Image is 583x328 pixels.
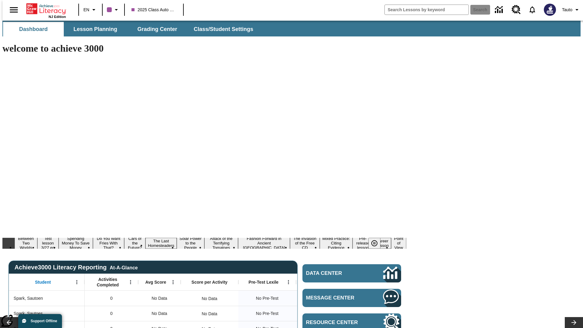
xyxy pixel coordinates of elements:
[110,264,138,271] div: At-A-Glance
[491,2,508,18] a: Data Center
[3,22,64,36] button: Dashboard
[5,1,23,19] button: Open side menu
[306,319,365,326] span: Resource Center
[35,279,51,285] span: Student
[138,291,181,306] div: No Data, Spark, Sautoen
[256,295,278,302] span: No Pre-Test, Spark, Sautoen
[296,291,354,306] div: No Data, Spark, Sautoen
[177,235,204,251] button: Slide 7 Solar Power to the People
[37,235,59,251] button: Slide 2 Test lesson 3/27 en
[194,26,253,33] span: Class/Student Settings
[199,308,220,320] div: No Data, Spark, Sautoes
[110,295,113,302] span: 0
[73,26,117,33] span: Lesson Planning
[145,238,177,249] button: Slide 6 The Last Homesteaders
[199,292,220,305] div: No Data, Spark, Sautoen
[65,22,126,36] button: Lesson Planning
[368,238,387,249] div: Pause
[391,235,406,251] button: Slide 14 Point of View
[306,270,363,276] span: Data Center
[26,3,66,15] a: Home
[15,235,37,251] button: Slide 1 Between Two Worlds
[81,4,100,15] button: Language: EN, Select a language
[131,7,176,13] span: 2025 Class Auto Grade 13
[249,279,279,285] span: Pre-Test Lexile
[85,306,138,321] div: 0, Spark, Sautoes
[85,291,138,306] div: 0, Spark, Sautoen
[204,235,238,251] button: Slide 8 Attack of the Terrifying Tomatoes
[353,235,373,251] button: Slide 12 Pre-release lesson
[15,264,138,271] span: Achieve3000 Literacy Reporting
[72,278,81,287] button: Open Menu
[126,278,135,287] button: Open Menu
[296,306,354,321] div: No Data, Spark, Sautoes
[26,2,66,19] div: Home
[385,5,469,15] input: search field
[306,295,365,301] span: Message Center
[524,2,540,18] a: Notifications
[284,278,293,287] button: Open Menu
[2,21,581,36] div: SubNavbar
[540,2,560,18] button: Select a new avatar
[110,310,113,317] span: 0
[104,4,122,15] button: Class color is purple. Change class color
[18,314,62,328] button: Support Offline
[2,22,259,36] div: SubNavbar
[14,310,43,317] span: Spark, Sautoes
[238,235,290,251] button: Slide 9 Fashion Forward in Ancient Rome
[59,235,93,251] button: Slide 3 Spending Money To Save Money
[148,292,170,305] span: No Data
[31,319,57,323] span: Support Offline
[49,15,66,19] span: NJ Edition
[562,7,572,13] span: Tauto
[189,22,258,36] button: Class/Student Settings
[320,235,353,251] button: Slide 11 Mixed Practice: Citing Evidence
[565,317,583,328] button: Lesson carousel, Next
[169,278,178,287] button: Open Menu
[302,264,401,282] a: Data Center
[93,235,124,251] button: Slide 4 Do You Want Fries With That?
[368,238,380,249] button: Pause
[145,279,166,285] span: Avg Score
[544,4,556,16] img: Avatar
[560,4,583,15] button: Profile/Settings
[124,235,145,251] button: Slide 5 Cars of the Future?
[137,26,177,33] span: Grading Center
[192,279,228,285] span: Score per Activity
[508,2,524,18] a: Resource Center, Will open in new tab
[302,289,401,307] a: Message Center
[138,306,181,321] div: No Data, Spark, Sautoes
[19,26,48,33] span: Dashboard
[14,295,43,302] span: Spark, Sautoen
[88,277,128,288] span: Activities Completed
[127,22,188,36] button: Grading Center
[148,307,170,320] span: No Data
[256,310,278,317] span: No Pre-Test, Spark, Sautoes
[2,43,406,54] h1: welcome to achieve 3000
[290,235,320,251] button: Slide 10 The Invasion of the Free CD
[84,7,89,13] span: EN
